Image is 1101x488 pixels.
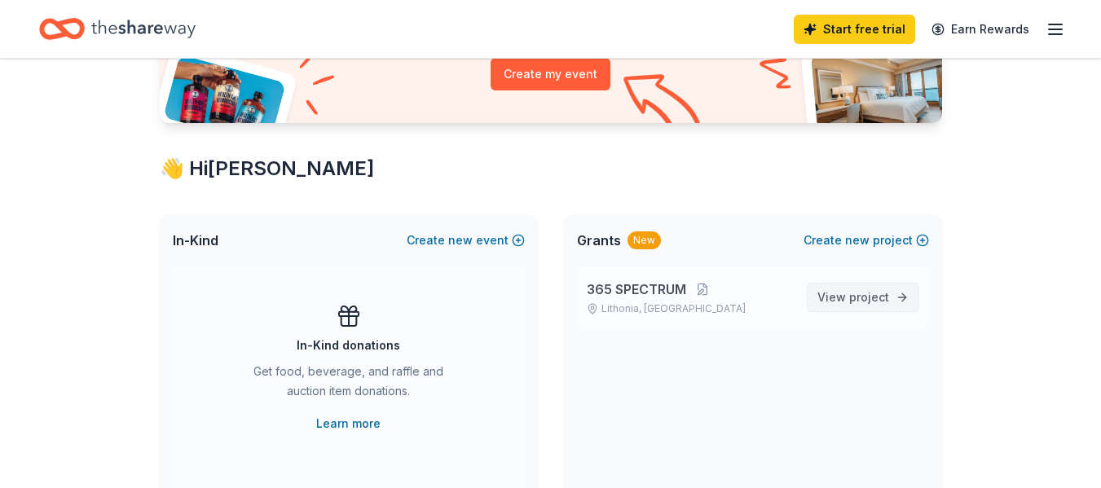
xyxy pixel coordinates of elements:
span: In-Kind [173,231,218,250]
a: Start free trial [794,15,915,44]
div: 👋 Hi [PERSON_NAME] [160,156,942,182]
div: New [628,231,661,249]
span: Grants [577,231,621,250]
a: Learn more [316,414,381,433]
a: Earn Rewards [922,15,1039,44]
span: View [817,288,889,307]
button: Createnewevent [407,231,525,250]
button: Createnewproject [804,231,929,250]
div: Get food, beverage, and raffle and auction item donations. [238,362,460,407]
a: Home [39,10,196,48]
span: 365 SPECTRUM [587,279,686,299]
span: new [845,231,870,250]
img: Curvy arrow [623,74,705,135]
a: View project [807,283,919,312]
p: Lithonia, [GEOGRAPHIC_DATA] [587,302,794,315]
button: Create my event [491,58,610,90]
span: project [849,290,889,304]
span: new [448,231,473,250]
div: In-Kind donations [297,336,400,355]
